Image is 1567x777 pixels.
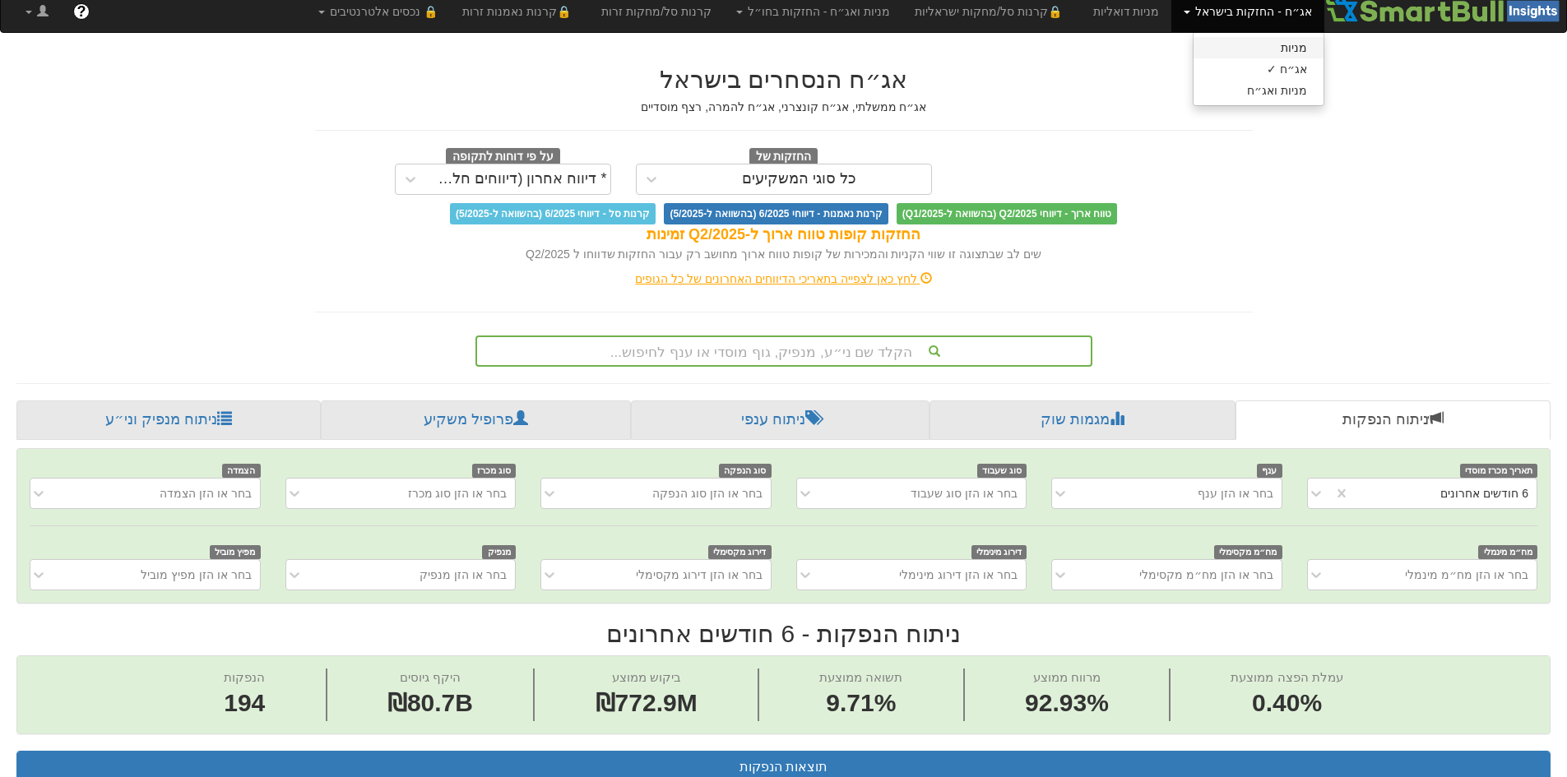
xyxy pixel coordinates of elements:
[210,545,261,559] span: מפיץ מוביל
[742,171,856,187] div: כל סוגי המשקיעים
[315,224,1253,246] div: החזקות קופות טווח ארוך ל-Q2/2025 זמינות
[1194,80,1324,101] a: מניות ואג״ח
[719,464,772,478] span: סוג הנפקה
[16,400,321,440] a: ניתוח מנפיק וני״ע
[1236,400,1551,440] a: ניתוח הנפקות
[315,101,1253,113] h5: אג״ח ממשלתי, אג״ח קונצרני, אג״ח להמרה, רצף מוסדיים
[1033,670,1101,684] span: מרווח ממוצע
[387,689,473,716] span: ₪80.7B
[708,545,772,559] span: דירוג מקסימלי
[971,545,1027,559] span: דירוג מינימלי
[1478,545,1537,559] span: מח״מ מינמלי
[1139,567,1273,583] div: בחר או הזן מח״מ מקסימלי
[819,670,902,684] span: תשואה ממוצעת
[1214,545,1282,559] span: מח״מ מקסימלי
[930,400,1235,440] a: מגמות שוק
[222,464,261,478] span: הצמדה
[315,66,1253,93] h2: אג״ח הנסחרים בישראל
[482,545,516,559] span: מנפיק
[1460,464,1537,478] span: תאריך מכרז מוסדי
[636,567,763,583] div: בחר או הזן דירוג מקסימלי
[450,203,656,224] span: קרנות סל - דיווחי 6/2025 (בהשוואה ל-5/2025)
[16,620,1551,647] h2: ניתוח הנפקות - 6 חודשים אחרונים
[472,464,517,478] span: סוג מכרז
[408,485,508,502] div: בחר או הזן סוג מכרז
[596,689,698,716] span: ₪772.9M
[315,246,1253,262] div: שים לב שבתצוגה זו שווי הקניות והמכירות של קופות טווח ארוך מחושב רק עבור החזקות שדווחו ל Q2/2025
[749,148,818,166] span: החזקות של
[1194,58,1324,80] a: אג״ח ✓
[303,271,1265,287] div: לחץ כאן לצפייה בתאריכי הדיווחים האחרונים של כל הגופים
[1405,567,1528,583] div: בחר או הזן מח״מ מינמלי
[400,670,461,684] span: היקף גיוסים
[30,760,1537,775] h3: תוצאות הנפקות
[1231,670,1342,684] span: עמלת הפצה ממוצעת
[160,485,252,502] div: בחר או הזן הצמדה
[321,400,630,440] a: פרופיל משקיע
[897,203,1117,224] span: טווח ארוך - דיווחי Q2/2025 (בהשוואה ל-Q1/2025)
[1193,32,1324,106] ul: אג״ח - החזקות בישראל
[612,670,681,684] span: ביקוש ממוצע
[1194,37,1324,58] a: מניות
[224,670,265,684] span: הנפקות
[819,686,902,721] span: 9.71%
[420,567,507,583] div: בחר או הזן מנפיק
[429,171,607,187] div: * דיווח אחרון (דיווחים חלקיים)
[631,400,930,440] a: ניתוח ענפי
[446,148,560,166] span: על פי דוחות לתקופה
[1198,485,1273,502] div: בחר או הזן ענף
[1231,686,1342,721] span: 0.40%
[1440,485,1528,502] div: 6 חודשים אחרונים
[977,464,1027,478] span: סוג שעבוד
[224,686,265,721] span: 194
[664,203,888,224] span: קרנות נאמנות - דיווחי 6/2025 (בהשוואה ל-5/2025)
[652,485,763,502] div: בחר או הזן סוג הנפקה
[1025,686,1109,721] span: 92.93%
[76,3,86,20] span: ?
[899,567,1018,583] div: בחר או הזן דירוג מינימלי
[477,337,1091,365] div: הקלד שם ני״ע, מנפיק, גוף מוסדי או ענף לחיפוש...
[141,567,252,583] div: בחר או הזן מפיץ מוביל
[911,485,1018,502] div: בחר או הזן סוג שעבוד
[1257,464,1282,478] span: ענף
